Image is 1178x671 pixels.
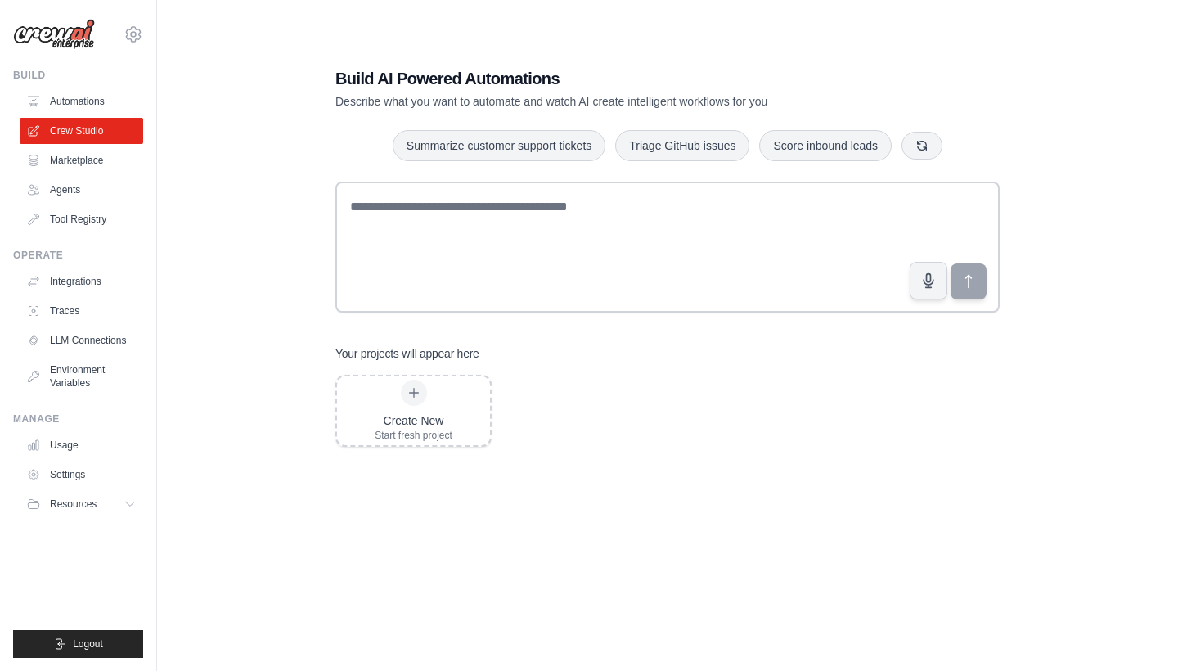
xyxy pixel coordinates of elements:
button: Click to speak your automation idea [910,262,947,299]
a: Marketplace [20,147,143,173]
button: Summarize customer support tickets [393,130,605,161]
a: Environment Variables [20,357,143,396]
button: Score inbound leads [759,130,892,161]
div: Build [13,69,143,82]
div: Create New [375,412,452,429]
h3: Your projects will appear here [335,345,479,362]
h1: Build AI Powered Automations [335,67,885,90]
button: Logout [13,630,143,658]
a: Tool Registry [20,206,143,232]
div: Start fresh project [375,429,452,442]
a: Usage [20,432,143,458]
button: Get new suggestions [901,132,942,160]
a: Crew Studio [20,118,143,144]
a: Integrations [20,268,143,295]
a: Traces [20,298,143,324]
div: Manage [13,412,143,426]
a: Automations [20,88,143,115]
span: Logout [73,637,103,651]
button: Triage GitHub issues [615,130,749,161]
img: Logo [13,19,95,50]
div: Operate [13,249,143,262]
a: LLM Connections [20,327,143,354]
p: Describe what you want to automate and watch AI create intelligent workflows for you [335,93,885,110]
a: Agents [20,177,143,203]
button: Resources [20,491,143,517]
a: Settings [20,462,143,488]
span: Resources [50,498,97,511]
